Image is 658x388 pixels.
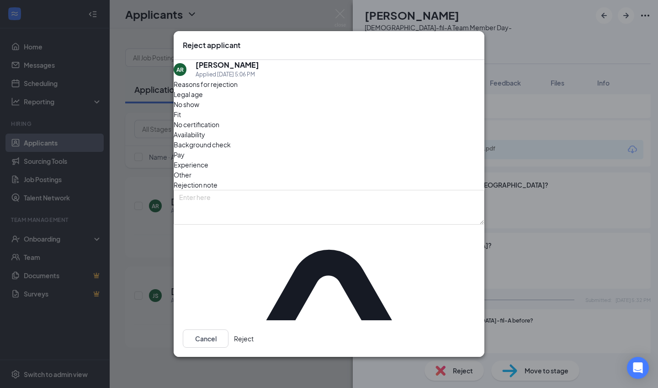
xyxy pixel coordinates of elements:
span: Fit [174,109,181,119]
span: No certification [174,119,219,129]
span: Experience [174,160,208,170]
div: Applied [DATE] 5:06 PM [196,70,259,79]
span: Availability [174,129,205,140]
span: Background check [174,140,231,150]
span: Other [174,170,191,180]
h5: [PERSON_NAME] [196,60,259,70]
span: Reasons for rejection [174,80,238,88]
span: No show [174,99,199,109]
span: Rejection note [174,181,218,189]
div: Open Intercom Messenger [627,357,649,379]
div: AR [176,65,184,73]
span: Legal age [174,89,203,99]
button: Reject [234,329,254,348]
h3: Reject applicant [183,40,240,50]
button: Cancel [183,329,228,348]
span: Pay [174,150,185,160]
